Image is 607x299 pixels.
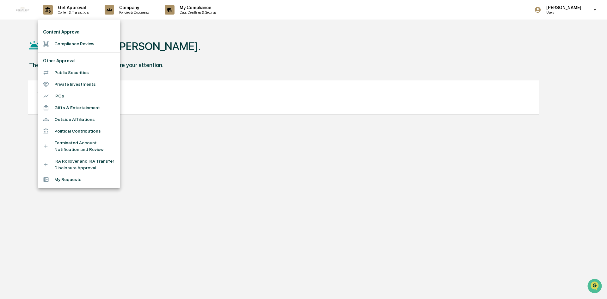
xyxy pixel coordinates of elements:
[38,125,120,137] li: Political Contributions
[38,26,120,38] li: Content Approval
[21,48,104,55] div: Start new chat
[38,78,120,90] li: Private Investments
[43,77,81,89] a: 🗄️Attestations
[52,80,78,86] span: Attestations
[45,107,77,112] a: Powered byPylon
[13,92,40,98] span: Data Lookup
[38,38,120,50] li: Compliance Review
[107,50,115,58] button: Start new chat
[38,155,120,174] li: IRA Rollover and IRA Transfer Disclosure Approval
[6,92,11,97] div: 🔎
[6,13,115,23] p: How can we help?
[13,80,41,86] span: Preclearance
[38,67,120,78] li: Public Securities
[4,89,42,101] a: 🔎Data Lookup
[587,278,604,295] iframe: Open customer support
[6,48,18,60] img: 1746055101610-c473b297-6a78-478c-a979-82029cc54cd1
[38,102,120,114] li: Gifts & Entertainment
[4,77,43,89] a: 🖐️Preclearance
[38,114,120,125] li: Outside Affiliations
[38,90,120,102] li: IPOs
[38,174,120,185] li: My Requests
[63,107,77,112] span: Pylon
[38,55,120,67] li: Other Approval
[38,137,120,155] li: Terminated Account Notification and Review
[6,80,11,85] div: 🖐️
[46,80,51,85] div: 🗄️
[21,55,80,60] div: We're available if you need us!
